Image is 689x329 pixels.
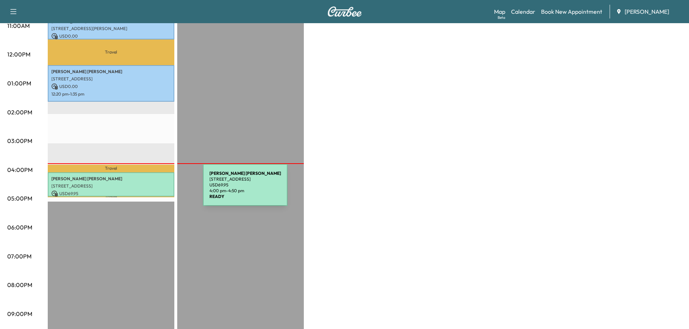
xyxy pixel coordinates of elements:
p: [STREET_ADDRESS] [51,76,171,82]
img: Curbee Logo [327,7,362,17]
p: Travel [48,165,174,173]
p: 11:00AM [7,21,30,30]
p: 12:20 pm - 1:35 pm [51,91,171,97]
p: Travel [48,197,174,197]
p: 02:00PM [7,108,32,117]
p: Travel [48,39,174,65]
span: [PERSON_NAME] [625,7,669,16]
p: [PERSON_NAME] [PERSON_NAME] [51,69,171,75]
p: USD 0.00 [51,83,171,90]
p: 12:00PM [7,50,30,59]
p: USD 0.00 [51,33,171,39]
p: USD 69.95 [51,190,171,197]
a: MapBeta [494,7,505,16]
a: Calendar [511,7,535,16]
p: 03:00PM [7,136,32,145]
p: [STREET_ADDRESS][PERSON_NAME] [51,26,171,31]
p: 09:00PM [7,309,32,318]
p: [PERSON_NAME] [PERSON_NAME] [51,176,171,182]
p: [STREET_ADDRESS] [51,183,171,189]
a: Book New Appointment [541,7,602,16]
p: 05:00PM [7,194,32,203]
p: 01:00PM [7,79,31,88]
div: Beta [498,15,505,20]
p: 07:00PM [7,252,31,261]
p: 04:00PM [7,165,33,174]
p: 08:00PM [7,281,32,289]
p: 06:00PM [7,223,32,232]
